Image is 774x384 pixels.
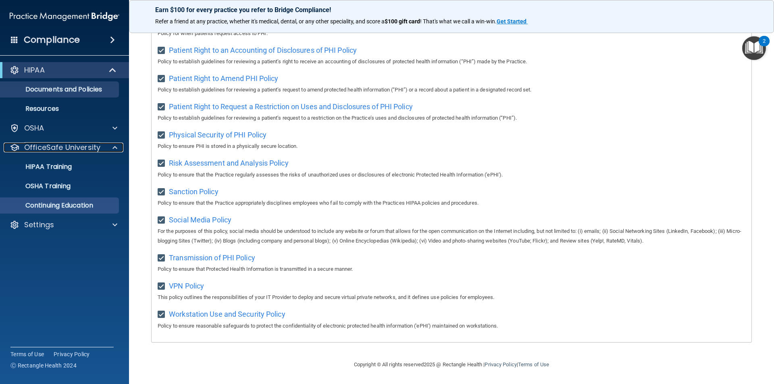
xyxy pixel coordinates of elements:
[155,18,385,25] span: Refer a friend at any practice, whether it's medical, dental, or any other speciality, and score a
[5,182,71,190] p: OSHA Training
[420,18,497,25] span: ! That's what we call a win-win.
[169,253,255,262] span: Transmission of PHI Policy
[169,46,357,54] span: Patient Right to an Accounting of Disclosures of PHI Policy
[385,18,420,25] strong: $100 gift card
[10,8,119,25] img: PMB logo
[169,216,231,224] span: Social Media Policy
[158,141,745,151] p: Policy to ensure PHI is stored in a physically secure location.
[763,41,766,52] div: 2
[158,293,745,302] p: This policy outlines the responsibilities of your IT Provider to deploy and secure virtual privat...
[10,361,77,369] span: Ⓒ Rectangle Health 2024
[10,123,117,133] a: OSHA
[158,29,745,38] p: Policy for when patients request access to PHI.
[169,159,289,167] span: Risk Assessment and Analysis Policy
[742,36,766,60] button: Open Resource Center, 2 new notifications
[158,321,745,331] p: Policy to ensure reasonable safeguards to protect the confidentiality of electronic protected hea...
[10,143,117,152] a: OfficeSafe University
[10,350,44,358] a: Terms of Use
[158,113,745,123] p: Policy to establish guidelines for reviewing a patient’s request to a restriction on the Practice...
[158,170,745,180] p: Policy to ensure that the Practice regularly assesses the risks of unauthorized uses or disclosur...
[54,350,90,358] a: Privacy Policy
[155,6,748,14] p: Earn $100 for every practice you refer to Bridge Compliance!
[169,102,413,111] span: Patient Right to Request a Restriction on Uses and Disclosures of PHI Policy
[24,34,80,46] h4: Compliance
[485,361,516,367] a: Privacy Policy
[24,65,45,75] p: HIPAA
[497,18,526,25] strong: Get Started
[169,74,278,83] span: Patient Right to Amend PHI Policy
[158,226,745,246] p: For the purposes of this policy, social media should be understood to include any website or foru...
[24,220,54,230] p: Settings
[5,201,115,210] p: Continuing Education
[24,123,44,133] p: OSHA
[158,198,745,208] p: Policy to ensure that the Practice appropriately disciplines employees who fail to comply with th...
[158,57,745,66] p: Policy to establish guidelines for reviewing a patient’s right to receive an accounting of disclo...
[5,105,115,113] p: Resources
[169,310,285,318] span: Workstation Use and Security Policy
[169,131,266,139] span: Physical Security of PHI Policy
[10,220,117,230] a: Settings
[5,163,72,171] p: HIPAA Training
[304,352,599,378] div: Copyright © All rights reserved 2025 @ Rectangle Health | |
[518,361,549,367] a: Terms of Use
[169,282,204,290] span: VPN Policy
[24,143,100,152] p: OfficeSafe University
[5,85,115,93] p: Documents and Policies
[497,18,528,25] a: Get Started
[158,85,745,95] p: Policy to establish guidelines for reviewing a patient’s request to amend protected health inform...
[10,65,117,75] a: HIPAA
[158,264,745,274] p: Policy to ensure that Protected Health Information is transmitted in a secure manner.
[169,187,218,196] span: Sanction Policy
